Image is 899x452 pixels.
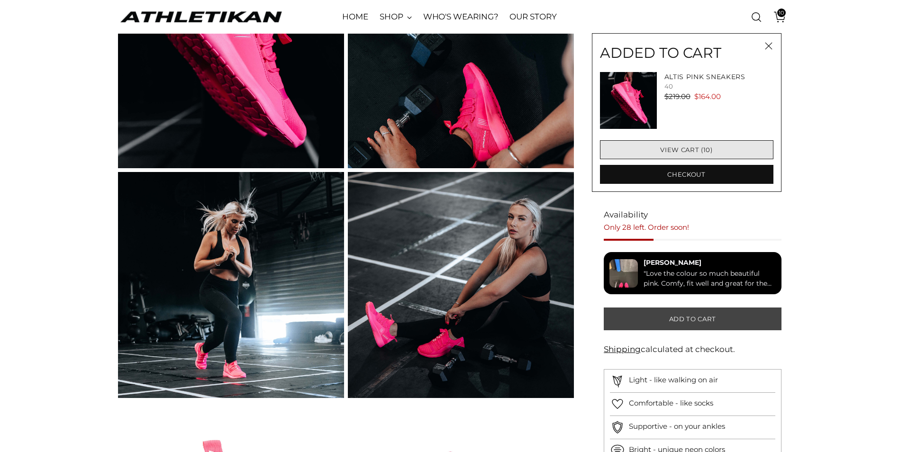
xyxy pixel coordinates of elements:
button: Add to cart [604,307,781,330]
span: Add to cart [669,315,716,324]
h4: ALTIS Pink Sneakers [664,72,773,82]
span: 10 [777,9,786,17]
p: Supportive - on your ankles [629,421,725,432]
span: $164.00 [694,92,721,101]
button: Close [760,37,777,54]
a: View cart (10) [600,140,773,159]
p: Comfortable - like socks [629,398,713,409]
a: Open cart modal [767,8,786,27]
a: OUR STORY [509,7,556,27]
a: ATHLETIKAN [118,9,284,24]
a: HOME [342,7,368,27]
button: Checkout [600,165,773,184]
a: Shipping [604,344,641,354]
span: Only 28 left. Order soon! [604,223,689,232]
p: 40 [664,82,773,91]
a: Open search modal [747,8,766,27]
a: SHOP [380,7,412,27]
h3: Added to cart [600,45,773,61]
span: Availability [604,209,648,221]
span: $219.00 [664,92,690,101]
a: WHO'S WEARING? [423,7,499,27]
img: ALTIS Pink Sneakers [118,172,344,398]
img: ALTIS Pink Sneakers [348,172,574,398]
p: Light - like walking on air [629,375,718,386]
div: calculated at checkout. [604,344,781,356]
